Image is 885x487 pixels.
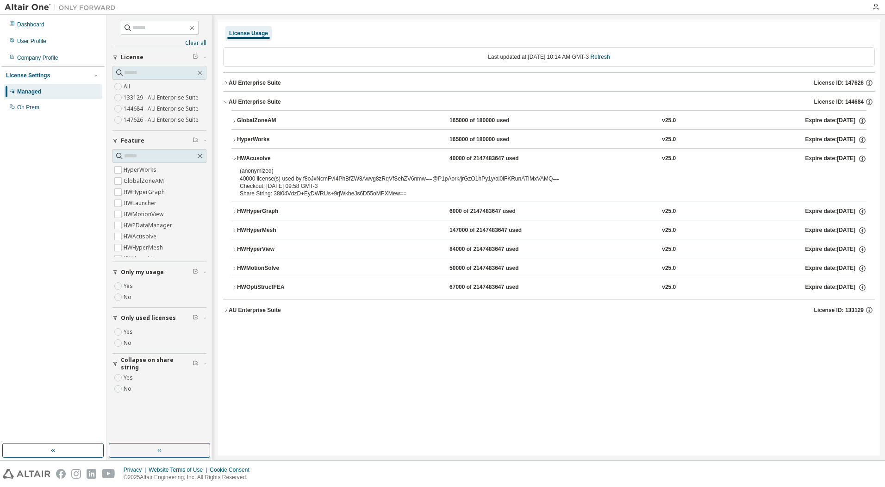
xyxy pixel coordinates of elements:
label: No [124,337,133,349]
div: Expire date: [DATE] [805,155,866,163]
span: Feature [121,137,144,144]
div: HWOptiStructFEA [237,283,320,292]
img: Altair One [5,3,120,12]
button: Collapse on share string [112,354,206,374]
label: HyperWorks [124,164,158,175]
label: Yes [124,326,135,337]
div: 147000 of 2147483647 used [449,226,533,235]
div: Expire date: [DATE] [805,207,866,216]
div: Company Profile [17,54,58,62]
button: License [112,47,206,68]
label: Yes [124,372,135,383]
label: 133129 - AU Enterprise Suite [124,92,200,103]
p: (anonymized) [240,167,836,175]
span: Only used licenses [121,314,176,322]
img: linkedin.svg [87,469,96,479]
button: AU Enterprise SuiteLicense ID: 144684 [223,92,875,112]
label: 147626 - AU Enterprise Suite [124,114,200,125]
a: Clear all [112,39,206,47]
div: Expire date: [DATE] [805,283,866,292]
div: HWHyperMesh [237,226,320,235]
label: Yes [124,281,135,292]
div: 67000 of 2147483647 used [449,283,533,292]
label: HWAcusolve [124,231,158,242]
button: AU Enterprise SuiteLicense ID: 133129 [223,300,875,320]
div: v25.0 [662,264,676,273]
a: Refresh [591,54,610,60]
button: HWOptiStructFEA67000 of 2147483647 usedv25.0Expire date:[DATE] [231,277,866,298]
div: 50000 of 2147483647 used [449,264,533,273]
label: No [124,292,133,303]
div: License Settings [6,72,50,79]
div: GlobalZoneAM [237,117,320,125]
div: User Profile [17,37,46,45]
div: Expire date: [DATE] [805,136,866,144]
button: HyperWorks165000 of 180000 usedv25.0Expire date:[DATE] [231,130,866,150]
label: HWHyperGraph [124,187,167,198]
div: 40000 license(s) used by f8oJxNcmFvI4PhBfZW8Awvg8zRqVfSehZV6nmw==@P1pAork/jrGzO1hPy1y/al0lFKRunAT... [240,167,836,182]
button: HWHyperMesh147000 of 2147483647 usedv25.0Expire date:[DATE] [231,220,866,241]
label: 144684 - AU Enterprise Suite [124,103,200,114]
label: HWHyperView [124,253,162,264]
div: Privacy [124,466,149,474]
span: License ID: 144684 [814,98,864,106]
div: Expire date: [DATE] [805,264,866,273]
div: HWHyperGraph [237,207,320,216]
div: v25.0 [662,283,676,292]
div: v25.0 [662,117,676,125]
div: 165000 of 180000 used [449,136,533,144]
div: Expire date: [DATE] [805,226,866,235]
div: HyperWorks [237,136,320,144]
button: HWAcusolve40000 of 2147483647 usedv25.0Expire date:[DATE] [231,149,866,169]
img: altair_logo.svg [3,469,50,479]
label: GlobalZoneAM [124,175,166,187]
div: v25.0 [662,245,676,254]
button: HWMotionSolve50000 of 2147483647 usedv25.0Expire date:[DATE] [231,258,866,279]
span: Only my usage [121,268,164,276]
div: Share String: 38i04VdzD+EyDWRUs+9rjWkheJs6D55oMPXMew== [240,190,836,197]
span: License [121,54,143,61]
span: Clear filter [193,314,198,322]
span: Clear filter [193,54,198,61]
div: HWMotionSolve [237,264,320,273]
span: License ID: 133129 [814,306,864,314]
div: 165000 of 180000 used [449,117,533,125]
div: AU Enterprise Suite [229,79,281,87]
div: v25.0 [662,155,676,163]
div: AU Enterprise Suite [229,98,281,106]
div: Expire date: [DATE] [805,245,866,254]
img: youtube.svg [102,469,115,479]
span: Clear filter [193,268,198,276]
div: Managed [17,88,41,95]
div: 40000 of 2147483647 used [449,155,533,163]
span: Clear filter [193,137,198,144]
label: HWMotionView [124,209,165,220]
div: v25.0 [662,136,676,144]
label: No [124,383,133,394]
div: 84000 of 2147483647 used [449,245,533,254]
button: HWHyperView84000 of 2147483647 usedv25.0Expire date:[DATE] [231,239,866,260]
div: Dashboard [17,21,44,28]
button: Feature [112,131,206,151]
label: HWPDataManager [124,220,174,231]
span: Clear filter [193,360,198,368]
div: v25.0 [662,226,676,235]
label: HWHyperMesh [124,242,165,253]
button: GlobalZoneAM165000 of 180000 usedv25.0Expire date:[DATE] [231,111,866,131]
div: 6000 of 2147483647 used [449,207,533,216]
button: AU Enterprise SuiteLicense ID: 147626 [223,73,875,93]
div: Expire date: [DATE] [805,117,866,125]
div: HWAcusolve [237,155,320,163]
label: HWLauncher [124,198,158,209]
span: Collapse on share string [121,356,193,371]
div: Cookie Consent [210,466,255,474]
img: facebook.svg [56,469,66,479]
button: HWHyperGraph6000 of 2147483647 usedv25.0Expire date:[DATE] [231,201,866,222]
div: License Usage [229,30,268,37]
div: Checkout: [DATE] 09:58 GMT-3 [240,182,836,190]
div: v25.0 [662,207,676,216]
p: © 2025 Altair Engineering, Inc. All Rights Reserved. [124,474,255,481]
button: Only my usage [112,262,206,282]
button: Only used licenses [112,308,206,328]
div: On Prem [17,104,39,111]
